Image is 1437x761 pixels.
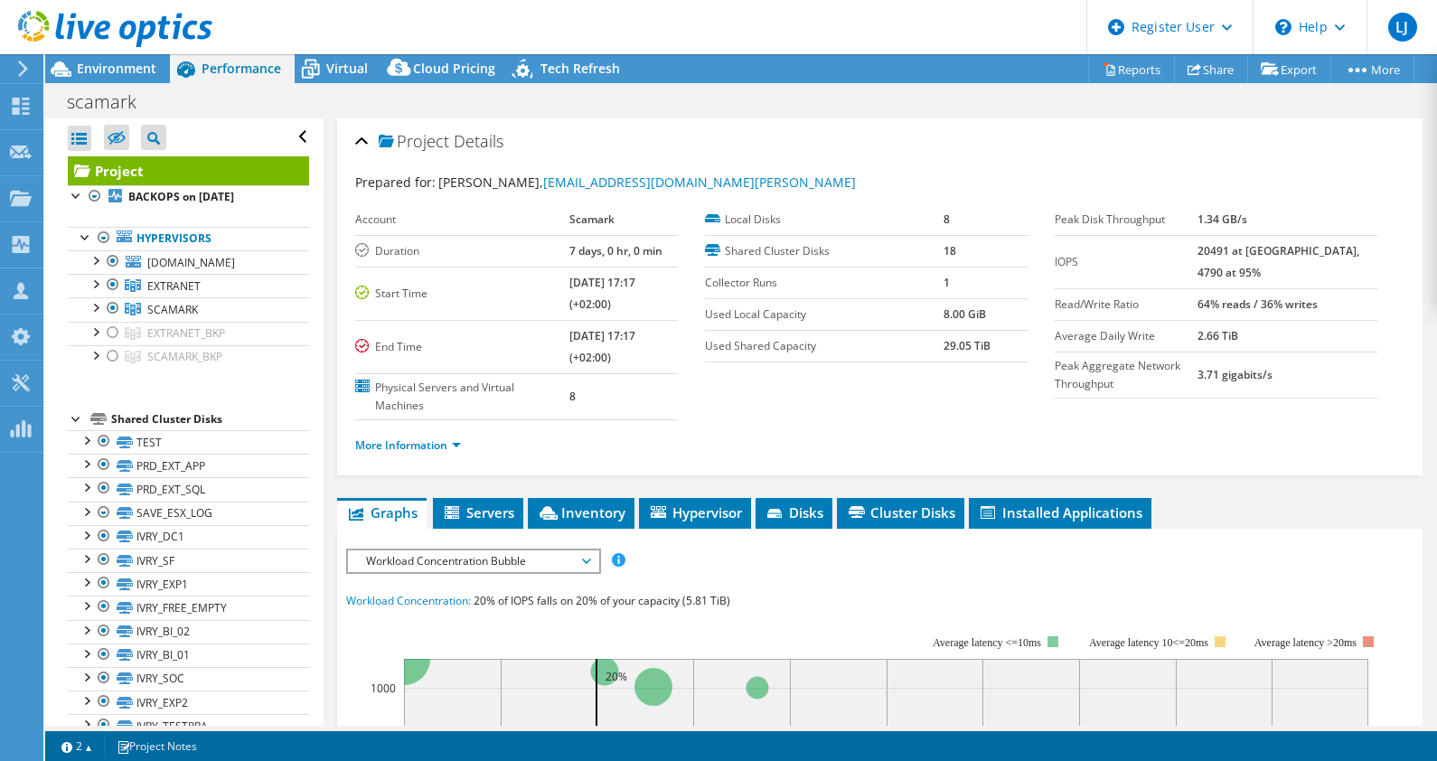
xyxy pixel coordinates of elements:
tspan: Average latency <=10ms [933,636,1041,649]
a: Project [68,156,309,185]
a: EXTRANET [68,274,309,297]
a: Project Notes [104,735,210,757]
a: 2 [49,735,105,757]
b: 64% reads / 36% writes [1197,296,1318,312]
label: Read/Write Ratio [1055,296,1197,314]
label: Peak Disk Throughput [1055,211,1197,229]
span: Environment [77,60,156,77]
span: [DOMAIN_NAME] [147,255,235,270]
b: 8 [944,211,950,227]
a: IVRY_DC1 [68,525,309,549]
label: Account [355,211,569,229]
label: IOPS [1055,253,1197,271]
b: 7 days, 0 hr, 0 min [569,243,662,258]
a: SAVE_ESX_LOG [68,502,309,525]
a: IVRY_SOC [68,667,309,691]
label: Used Local Capacity [705,305,944,324]
span: Disks [765,503,823,521]
b: Scamark [569,211,615,227]
span: Inventory [537,503,625,521]
b: 8 [569,389,576,404]
a: IVRY_BI_02 [68,620,309,644]
span: Details [454,130,503,152]
a: BACKOPS on [DATE] [68,185,309,209]
a: SCAMARK_BKP [68,345,309,369]
span: SCAMARK_BKP [147,349,222,364]
b: 29.05 TiB [944,338,991,353]
span: Hypervisor [648,503,742,521]
span: Servers [442,503,514,521]
span: SCAMARK [147,302,198,317]
span: Project [379,133,449,151]
b: 1 [944,275,950,290]
b: 2.66 TiB [1197,328,1238,343]
b: 1.34 GB/s [1197,211,1247,227]
label: Local Disks [705,211,944,229]
a: More [1330,55,1414,83]
div: Shared Cluster Disks [111,409,309,430]
b: [DATE] 17:17 (+02:00) [569,328,635,365]
label: Physical Servers and Virtual Machines [355,379,569,415]
a: IVRY_BI_01 [68,644,309,667]
label: Collector Runs [705,274,944,292]
span: Graphs [346,503,418,521]
svg: \n [1275,19,1291,35]
a: IVRY_TESTPRA [68,714,309,738]
span: Workload Concentration: [346,593,471,608]
label: Peak Aggregate Network Throughput [1055,357,1197,393]
span: Workload Concentration Bubble [357,550,589,572]
a: IVRY_SF [68,549,309,572]
label: Duration [355,242,569,260]
b: 3.71 gigabits/s [1197,367,1273,382]
text: Average latency >20ms [1254,636,1357,649]
label: Shared Cluster Disks [705,242,944,260]
a: PRD_EXT_SQL [68,477,309,501]
a: More Information [355,437,461,453]
text: 20% [606,669,627,684]
a: [DOMAIN_NAME] [68,250,309,274]
b: 8.00 GiB [944,306,986,322]
label: Used Shared Capacity [705,337,944,355]
label: Average Daily Write [1055,327,1197,345]
a: PRD_EXT_APP [68,454,309,477]
b: 18 [944,243,956,258]
text: 1000 [371,681,396,696]
span: [PERSON_NAME], [438,174,856,191]
span: LJ [1388,13,1417,42]
h1: scamark [59,92,164,112]
label: Start Time [355,285,569,303]
span: Cloud Pricing [413,60,495,77]
a: [EMAIL_ADDRESS][DOMAIN_NAME][PERSON_NAME] [543,174,856,191]
a: SCAMARK [68,297,309,321]
span: Cluster Disks [846,503,955,521]
a: TEST [68,430,309,454]
span: EXTRANET_BKP [147,325,225,341]
a: IVRY_EXP1 [68,572,309,596]
a: Hypervisors [68,227,309,250]
a: Share [1174,55,1248,83]
span: Virtual [326,60,368,77]
b: [DATE] 17:17 (+02:00) [569,275,635,312]
a: Reports [1088,55,1175,83]
a: IVRY_EXP2 [68,691,309,714]
a: Export [1247,55,1331,83]
span: EXTRANET [147,278,201,294]
a: IVRY_FREE_EMPTY [68,596,309,619]
span: Performance [202,60,281,77]
b: 20491 at [GEOGRAPHIC_DATA], 4790 at 95% [1197,243,1359,280]
label: End Time [355,338,569,356]
span: 20% of IOPS falls on 20% of your capacity (5.81 TiB) [474,593,730,608]
span: Tech Refresh [540,60,620,77]
tspan: Average latency 10<=20ms [1089,636,1208,649]
span: Installed Applications [978,503,1142,521]
a: EXTRANET_BKP [68,322,309,345]
b: BACKOPS on [DATE] [128,189,234,204]
label: Prepared for: [355,174,436,191]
